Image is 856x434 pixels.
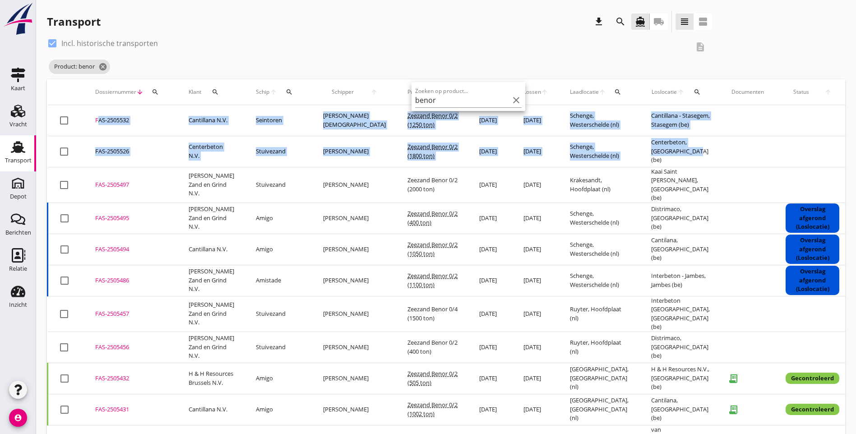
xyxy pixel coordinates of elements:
[415,93,509,107] input: Zoeken op product...
[178,394,245,425] td: Cantillana N.V.
[513,136,559,167] td: [DATE]
[136,88,143,96] i: arrow_downward
[513,363,559,394] td: [DATE]
[468,105,513,136] td: [DATE]
[468,167,513,203] td: [DATE]
[786,373,839,384] div: Gecontroleerd
[9,121,27,127] div: Vracht
[640,394,721,425] td: Cantilana, [GEOGRAPHIC_DATA] (be)
[640,363,721,394] td: H & H Resources N.V., [GEOGRAPHIC_DATA] (be)
[559,265,640,296] td: Schenge, Westerschelde (nl)
[653,16,664,27] i: local_shipping
[513,394,559,425] td: [DATE]
[178,332,245,363] td: [PERSON_NAME] Zand en Grind N.V.
[513,234,559,265] td: [DATE]
[407,143,458,160] span: Zeezand Benor 0/2 (1800 ton)
[651,88,677,96] span: Loslocatie
[256,88,270,96] span: Schip
[95,88,136,96] span: Dossiernummer
[593,16,604,27] i: download
[786,266,839,295] div: Overslag afgerond (Loslocatie)
[178,136,245,167] td: Centerbeton N.V.
[9,409,27,427] i: account_circle
[9,302,27,308] div: Inzicht
[731,88,764,96] div: Documenten
[312,234,397,265] td: [PERSON_NAME]
[640,105,721,136] td: Cantillana - Stasegem, Stasegem (be)
[468,296,513,332] td: [DATE]
[679,16,690,27] i: view_headline
[513,105,559,136] td: [DATE]
[312,105,397,136] td: [PERSON_NAME][DEMOGRAPHIC_DATA]
[323,88,362,96] span: Schipper
[559,136,640,167] td: Schenge, Westerschelde (nl)
[245,167,312,203] td: Stuivezand
[286,88,293,96] i: search
[614,88,621,96] i: search
[615,16,626,27] i: search
[513,203,559,234] td: [DATE]
[559,332,640,363] td: Ruyter, Hoofdplaat (nl)
[95,245,167,254] div: FAS-2505494
[98,62,107,71] i: cancel
[10,194,27,199] div: Depot
[11,85,25,91] div: Kaart
[640,296,721,332] td: Interbeton [GEOGRAPHIC_DATA], [GEOGRAPHIC_DATA] (be)
[245,296,312,332] td: Stuivezand
[407,240,458,258] span: Zeezand Benor 0/2 (1050 ton)
[9,266,27,272] div: Relatie
[178,203,245,234] td: [PERSON_NAME] Zand en Grind N.V.
[189,81,234,103] div: Klant
[786,404,839,416] div: Gecontroleerd
[407,401,458,418] span: Zeezand Benor 0/2 (1002 ton)
[513,332,559,363] td: [DATE]
[178,234,245,265] td: Cantillana N.V.
[559,296,640,332] td: Ruyter, Hoofdplaat (nl)
[599,88,606,96] i: arrow_upward
[245,203,312,234] td: Amigo
[245,136,312,167] td: Stuivezand
[312,203,397,234] td: [PERSON_NAME]
[362,88,386,96] i: arrow_upward
[245,265,312,296] td: Amistade
[523,88,541,96] span: Lossen
[312,167,397,203] td: [PERSON_NAME]
[95,116,167,125] div: FAS-2505532
[245,105,312,136] td: Seintoren
[312,265,397,296] td: [PERSON_NAME]
[407,88,427,96] span: Product
[312,394,397,425] td: [PERSON_NAME]
[245,332,312,363] td: Stuivezand
[640,167,721,203] td: Kaai Saint [PERSON_NAME], [GEOGRAPHIC_DATA] (be)
[640,265,721,296] td: Interbeton - Jambes, Jambes (be)
[468,332,513,363] td: [DATE]
[178,296,245,332] td: [PERSON_NAME] Zand en Grind N.V.
[49,60,110,74] span: Product: benor
[468,394,513,425] td: [DATE]
[95,276,167,285] div: FAS-2505486
[513,296,559,332] td: [DATE]
[640,203,721,234] td: Distrimaco, [GEOGRAPHIC_DATA] (be)
[397,167,468,203] td: Zeezand Benor 0/2 (2000 ton)
[511,95,522,106] i: clear
[407,209,458,226] span: Zeezand Benor 0/2 (400 ton)
[312,332,397,363] td: [PERSON_NAME]
[559,234,640,265] td: Schenge, Westerschelde (nl)
[95,180,167,189] div: FAS-2505497
[640,136,721,167] td: Centerbeton, [GEOGRAPHIC_DATA] (be)
[559,105,640,136] td: Schenge, Westerschelde (nl)
[635,16,646,27] i: directions_boat
[245,234,312,265] td: Amigo
[468,136,513,167] td: [DATE]
[397,332,468,363] td: Zeezand Benor 0/2 (400 ton)
[178,363,245,394] td: H & H Resources Brussels N.V.
[724,369,742,388] i: receipt_long
[407,111,458,129] span: Zeezand Benor 0/2 (1250 ton)
[786,203,839,233] div: Overslag afgerond (Loslocatie)
[95,214,167,223] div: FAS-2505495
[270,88,278,96] i: arrow_upward
[513,265,559,296] td: [DATE]
[397,296,468,332] td: Zeezand Benor 0/4 (1500 ton)
[312,136,397,167] td: [PERSON_NAME]
[468,265,513,296] td: [DATE]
